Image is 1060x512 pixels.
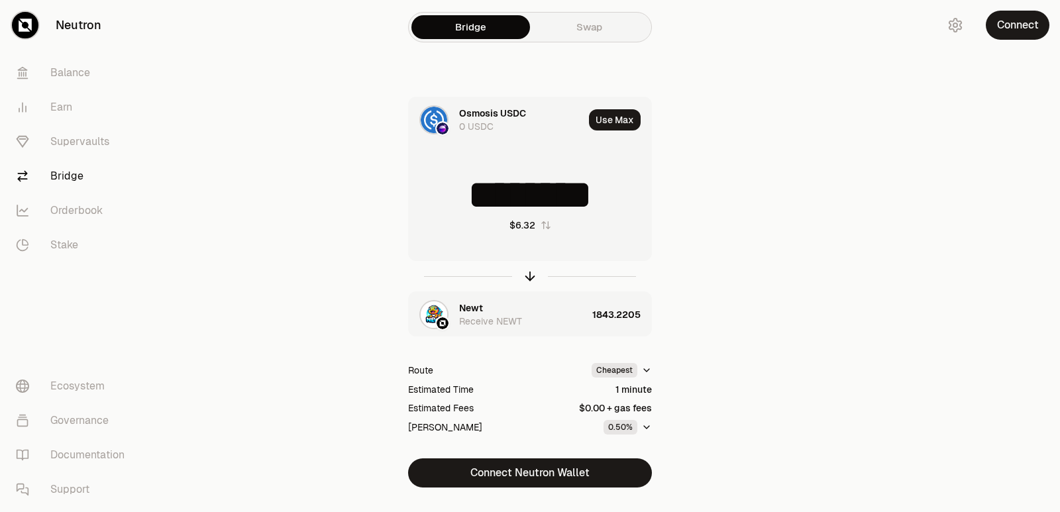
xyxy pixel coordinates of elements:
a: Support [5,472,143,507]
div: Route [408,364,433,377]
a: Balance [5,56,143,90]
div: 0.50% [604,420,637,435]
div: Estimated Fees [408,401,474,415]
div: Cheapest [592,363,637,378]
img: NEWT Logo [421,301,447,328]
img: Osmosis Logo [437,123,449,134]
a: Earn [5,90,143,125]
img: USDC Logo [421,107,447,133]
a: Stake [5,228,143,262]
a: Bridge [5,159,143,193]
a: Bridge [411,15,530,39]
div: [PERSON_NAME] [408,421,482,434]
div: 1843.2205 [592,292,651,337]
button: Connect [986,11,1049,40]
div: $0.00 + gas fees [579,401,652,415]
div: Estimated Time [408,383,474,396]
button: Use Max [589,109,641,130]
a: Ecosystem [5,369,143,403]
button: Cheapest [592,363,652,378]
img: Neutron Logo [437,317,449,329]
div: Newt [459,301,483,315]
div: NEWT LogoNeutron LogoNewtReceive NEWT [409,292,587,337]
div: 1 minute [615,383,652,396]
div: 0 USDC [459,120,494,133]
div: $6.32 [509,219,535,232]
div: Osmosis USDC [459,107,526,120]
a: Documentation [5,438,143,472]
a: Swap [530,15,649,39]
button: $6.32 [509,219,551,232]
a: Supervaults [5,125,143,159]
div: USDC LogoOsmosis LogoOsmosis USDC0 USDC [409,97,584,142]
a: Orderbook [5,193,143,228]
div: Receive NEWT [459,315,522,328]
a: Governance [5,403,143,438]
button: 0.50% [604,420,652,435]
button: NEWT LogoNeutron LogoNewtReceive NEWT1843.2205 [409,292,651,337]
button: Connect Neutron Wallet [408,458,652,487]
